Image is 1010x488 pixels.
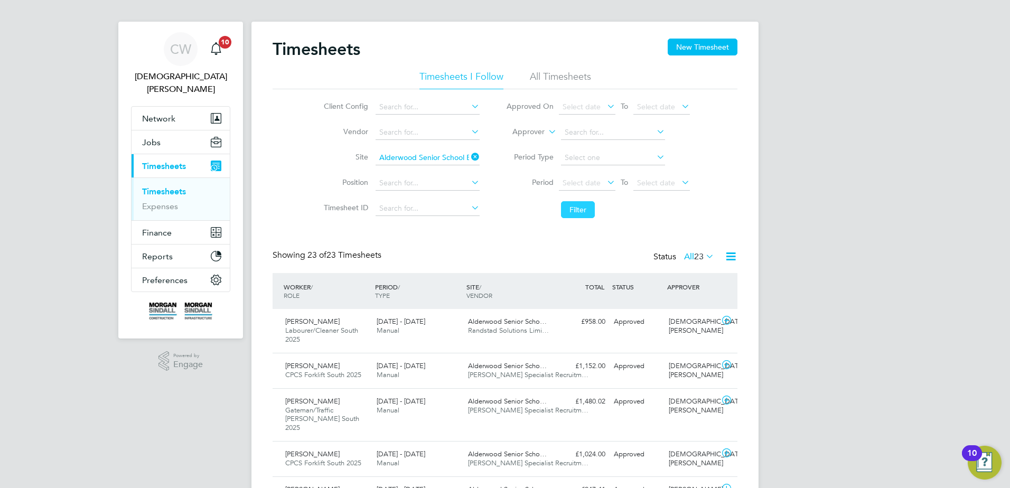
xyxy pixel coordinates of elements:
span: [DATE] - [DATE] [377,317,425,326]
span: Reports [142,251,173,261]
label: Client Config [321,101,368,111]
span: TYPE [375,291,390,299]
input: Search for... [376,176,480,191]
div: WORKER [281,277,372,305]
div: [DEMOGRAPHIC_DATA][PERSON_NAME] [665,313,719,340]
button: New Timesheet [668,39,737,55]
span: To [618,175,631,189]
button: Timesheets [132,154,230,177]
div: APPROVER [665,277,719,296]
label: Period Type [506,152,554,162]
span: 10 [219,36,231,49]
div: Approved [610,313,665,331]
span: Preferences [142,275,188,285]
img: morgansindall-logo-retina.png [149,303,212,320]
span: CPCS Forklift South 2025 [285,370,361,379]
span: Jobs [142,137,161,147]
span: Manual [377,406,399,415]
span: Select date [563,102,601,111]
label: Vendor [321,127,368,136]
span: [PERSON_NAME] [285,317,340,326]
span: TOTAL [585,283,604,291]
span: Manual [377,458,399,467]
div: SITE [464,277,555,305]
div: PERIOD [372,277,464,305]
h2: Timesheets [273,39,360,60]
div: Status [653,250,716,265]
span: [DATE] - [DATE] [377,397,425,406]
div: Approved [610,358,665,375]
span: [DATE] - [DATE] [377,449,425,458]
input: Select one [561,151,665,165]
li: All Timesheets [530,70,591,89]
span: [PERSON_NAME] [285,361,340,370]
button: Network [132,107,230,130]
a: Powered byEngage [158,351,203,371]
span: 23 [694,251,704,262]
span: ROLE [284,291,300,299]
li: Timesheets I Follow [419,70,503,89]
span: / [398,283,400,291]
span: / [311,283,313,291]
span: CW [170,42,191,56]
div: Timesheets [132,177,230,220]
a: Timesheets [142,186,186,196]
span: To [618,99,631,113]
span: Manual [377,370,399,379]
label: Period [506,177,554,187]
div: Showing [273,250,384,261]
span: 23 Timesheets [307,250,381,260]
input: Search for... [376,125,480,140]
span: 23 of [307,250,326,260]
span: [PERSON_NAME] Specialist Recruitm… [468,458,588,467]
span: Engage [173,360,203,369]
span: Gateman/Traffic [PERSON_NAME] South 2025 [285,406,359,433]
span: [PERSON_NAME] Specialist Recruitm… [468,370,588,379]
div: [DEMOGRAPHIC_DATA][PERSON_NAME] [665,393,719,419]
button: Filter [561,201,595,218]
span: Select date [637,102,675,111]
div: £1,152.00 [555,358,610,375]
span: / [479,283,481,291]
a: Expenses [142,201,178,211]
div: 10 [967,453,977,467]
span: Manual [377,326,399,335]
a: Go to home page [131,303,230,320]
span: Powered by [173,351,203,360]
span: [DATE] - [DATE] [377,361,425,370]
span: Alderwood Senior Scho… [468,449,547,458]
span: CPCS Forklift South 2025 [285,458,361,467]
input: Search for... [561,125,665,140]
button: Open Resource Center, 10 new notifications [968,446,1002,480]
label: All [684,251,714,262]
span: [PERSON_NAME] [285,397,340,406]
span: Select date [637,178,675,187]
span: VENDOR [466,291,492,299]
label: Timesheet ID [321,203,368,212]
input: Search for... [376,151,480,165]
span: Timesheets [142,161,186,171]
input: Search for... [376,100,480,115]
a: CW[DEMOGRAPHIC_DATA][PERSON_NAME] [131,32,230,96]
span: Alderwood Senior Scho… [468,317,547,326]
input: Search for... [376,201,480,216]
div: £958.00 [555,313,610,331]
div: £1,024.00 [555,446,610,463]
label: Site [321,152,368,162]
div: [DEMOGRAPHIC_DATA][PERSON_NAME] [665,358,719,384]
div: Approved [610,393,665,410]
span: Christian Wall [131,70,230,96]
a: 10 [205,32,227,66]
span: Labourer/Cleaner South 2025 [285,326,358,344]
div: £1,480.02 [555,393,610,410]
nav: Main navigation [118,22,243,339]
button: Finance [132,221,230,244]
div: [DEMOGRAPHIC_DATA][PERSON_NAME] [665,446,719,472]
span: Randstad Solutions Limi… [468,326,549,335]
span: [PERSON_NAME] [285,449,340,458]
span: Network [142,114,175,124]
button: Reports [132,245,230,268]
span: Alderwood Senior Scho… [468,397,547,406]
div: STATUS [610,277,665,296]
span: Finance [142,228,172,238]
